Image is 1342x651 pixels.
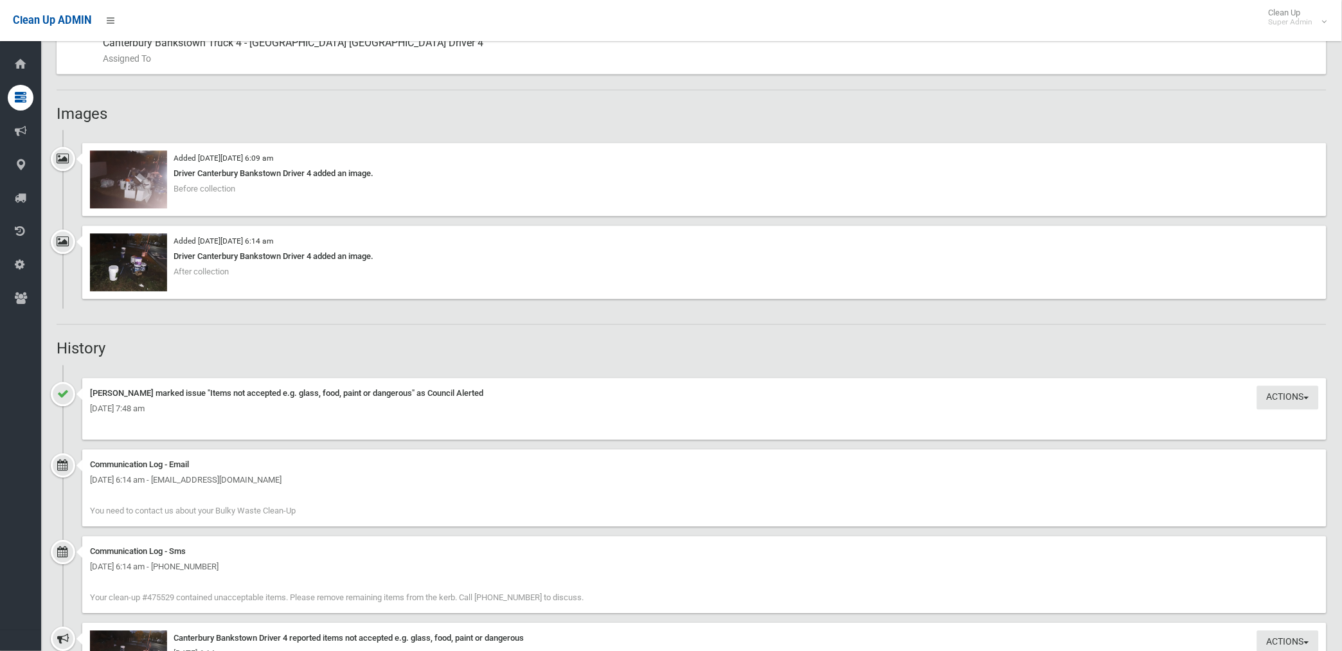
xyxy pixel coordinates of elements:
div: Canterbury Bankstown Driver 4 reported items not accepted e.g. glass, food, paint or dangerous [90,630,1319,646]
span: Clean Up [1262,8,1326,27]
span: Clean Up ADMIN [13,14,91,26]
small: Super Admin [1269,17,1313,27]
div: [DATE] 6:14 am - [EMAIL_ADDRESS][DOMAIN_NAME] [90,472,1319,488]
div: Canterbury Bankstown Truck 4 - [GEOGRAPHIC_DATA] [GEOGRAPHIC_DATA] Driver 4 [103,28,1316,74]
div: Communication Log - Email [90,457,1319,472]
span: After collection [174,267,229,276]
small: Assigned To [103,51,1316,66]
div: [DATE] 6:14 am - [PHONE_NUMBER] [90,559,1319,575]
h2: Images [57,105,1327,122]
img: 2025-08-1106.09.118624322421022612940.jpg [90,150,167,208]
span: Before collection [174,184,235,193]
div: [PERSON_NAME] marked issue "Items not accepted e.g. glass, food, paint or dangerous" as Council A... [90,386,1319,401]
div: [DATE] 7:48 am [90,401,1319,416]
div: Driver Canterbury Bankstown Driver 4 added an image. [90,249,1319,264]
div: Driver Canterbury Bankstown Driver 4 added an image. [90,166,1319,181]
img: 2025-08-1106.13.566317261719095425141.jpg [90,233,167,291]
h2: History [57,340,1327,357]
span: You need to contact us about your Bulky Waste Clean-Up [90,506,296,515]
small: Added [DATE][DATE] 6:14 am [174,236,273,245]
div: Communication Log - Sms [90,544,1319,559]
button: Actions [1257,386,1319,409]
span: Your clean-up #475529 contained unacceptable items. Please remove remaining items from the kerb. ... [90,593,584,602]
small: Added [DATE][DATE] 6:09 am [174,154,273,163]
